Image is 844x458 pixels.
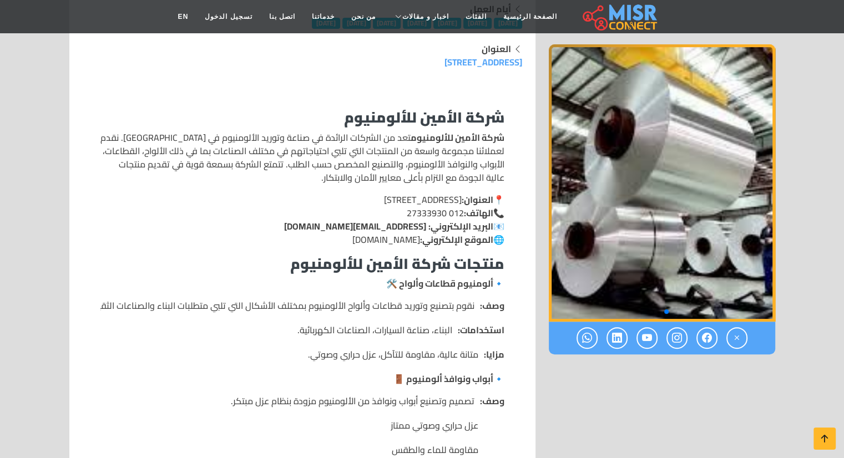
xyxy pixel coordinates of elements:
p: 📍 [STREET_ADDRESS] 📞 012 27333930 📧 🌐 [DOMAIN_NAME] [100,193,504,246]
strong: شركة الأمين للألومنيوم [411,129,504,146]
p: 🔹 [100,277,504,290]
strong: العنوان: [462,191,493,208]
strong: العنوان [482,40,511,57]
a: تسجيل الدخول [196,6,260,27]
li: مقاومة للماء والطقس [391,443,478,456]
strong: شركة الأمين للألومنيوم [344,104,504,131]
strong: البريد الإلكتروني: [428,218,493,235]
strong: وصف: [480,299,504,312]
img: main.misr_connect [583,3,657,30]
a: الصفحة الرئيسية [495,6,565,27]
a: من نحن [343,6,384,27]
strong: استخدامات: [458,323,504,337]
span: اخبار و مقالات [402,12,449,22]
strong: منتجات شركة الأمين للألومنيوم [290,250,504,277]
span: Go to slide 1 [664,309,669,314]
a: اخبار و مقالات [384,6,457,27]
li: عزل حراري وصوتي ممتاز [391,419,478,432]
div: 1 / 2 [549,44,775,322]
strong: أبواب ونوافذ ألومنيوم 🚪 [393,370,493,387]
a: اتصل بنا [261,6,304,27]
strong: ألومنيوم قطاعات وألواح 🛠️ [386,275,493,292]
li: البناء، صناعة السيارات، الصناعات الكهربائية. [100,323,504,337]
a: الفئات [457,6,495,27]
a: [STREET_ADDRESS] [444,54,522,70]
img: شركة الأمين للألومنيوم [549,44,775,322]
strong: وصف: [480,394,504,408]
a: خدماتنا [304,6,343,27]
span: Go to slide 2 [655,309,660,314]
p: 🔹 [100,372,504,385]
p: تعد من الشركات الرائدة في صناعة وتوريد الألومنيوم في [GEOGRAPHIC_DATA]. نقدم لعملائنا مجموعة واسع... [100,131,504,184]
a: EN [170,6,197,27]
li: نقوم بتصنيع وتوريد قطاعات وألواح الألومنيوم بمختلف الأشكال التي تلبي متطلبات البناء والصناعات الث... [100,299,504,312]
strong: الهاتف: [464,205,493,221]
strong: مزايا: [484,348,504,361]
li: متانة عالية، مقاومة للتآكل، عزل حراري وصوتي. [100,348,504,361]
li: تصميم وتصنيع أبواب ونوافذ من الألومنيوم مزودة بنظام عزل مبتكر. [100,394,504,408]
strong: الموقع الإلكتروني: [420,231,493,248]
a: [EMAIL_ADDRESS][DOMAIN_NAME] [284,218,426,235]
